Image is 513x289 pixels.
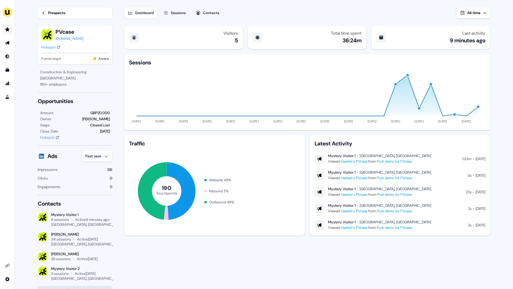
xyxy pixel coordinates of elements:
[179,119,188,123] tspan: [DATE]
[209,199,234,205] div: Outbound 48 %
[377,159,412,164] a: Post demo for PVcase
[38,167,58,173] div: Impressions
[51,266,112,271] div: Mystery Visitor 2
[40,122,50,128] div: Stage
[476,189,485,195] div: [DATE]
[48,10,65,16] div: Prospects
[461,119,471,123] tspan: [DATE]
[40,116,51,122] div: Owner
[90,110,110,116] div: GBP20,000
[367,119,377,123] tspan: [DATE]
[171,10,186,16] div: Sessions
[468,206,471,212] div: 2s
[328,170,355,175] div: Mystery Visitor 1
[75,217,109,222] div: Active 9 minutes ago
[77,237,98,242] div: Active [DATE]
[209,188,229,194] div: Inbound 3 %
[328,225,431,231] div: Viewed from
[82,151,112,162] button: Past year
[462,156,471,162] div: 1:33m
[391,119,400,123] tspan: [DATE]
[328,175,431,181] div: Viewed from
[438,119,447,123] tspan: [DATE]
[2,274,12,284] a: Go to integrations
[468,222,471,228] div: 2s
[110,184,112,190] div: 0
[51,276,123,281] div: [GEOGRAPHIC_DATA], [GEOGRAPHIC_DATA]
[466,189,471,195] div: 23s
[98,56,109,62] button: Aware
[51,242,123,247] div: [GEOGRAPHIC_DATA], [GEOGRAPHIC_DATA]
[415,119,424,123] tspan: [DATE]
[328,153,355,158] div: Mystery Visitor 1
[273,119,282,123] tspan: [DATE]
[135,10,154,16] div: Dashboard
[328,191,431,198] div: Viewed from
[192,7,223,18] button: Contacts
[328,158,431,164] div: Viewed from
[467,10,480,15] span: All time
[2,25,12,34] a: Go to prospects
[77,256,98,261] div: Active [DATE]
[51,256,71,261] div: 26 sessions
[41,44,60,50] a: Hubspot
[377,209,412,214] a: Post demo for PVcase
[341,225,367,230] a: Userled x PVcase
[41,44,56,50] div: Hubspot
[75,271,95,276] div: Active [DATE]
[129,140,300,147] div: Traffic
[40,69,110,75] div: Construction & Engineering
[129,59,151,66] div: Sessions
[2,92,12,102] a: Go to experiments
[100,128,110,134] div: [DATE]
[48,152,57,160] div: Ads
[468,172,471,179] div: 3s
[107,167,112,173] div: 126
[226,119,235,123] tspan: [DATE]
[360,170,431,175] div: [GEOGRAPHIC_DATA], [GEOGRAPHIC_DATA]
[328,208,431,214] div: Viewed from
[462,31,485,36] div: Last activity
[476,206,485,212] div: [DATE]
[341,192,367,197] a: Userled x PVcase
[360,220,431,225] div: [GEOGRAPHIC_DATA], [GEOGRAPHIC_DATA]
[38,98,112,105] div: Opportunities
[297,119,306,123] tspan: [DATE]
[2,65,12,75] a: Go to templates
[41,56,61,62] span: Funnel stage:
[162,184,171,192] tspan: 190
[476,222,485,228] div: [DATE]
[250,119,259,123] tspan: [DATE]
[341,159,367,164] a: Userled x PVcase
[51,237,71,242] div: 34 sessions
[56,28,83,36] button: PVcase
[315,140,485,147] div: Latest Activity
[328,220,355,225] div: Mystery Visitor 1
[377,225,412,230] a: Post demo for PVcase
[320,119,329,123] tspan: [DATE]
[40,134,54,141] div: Hubspot
[40,81,110,87] div: 180 + employees
[341,209,367,214] a: Userled x PVcase
[224,31,238,36] div: Visitors
[90,122,110,128] div: Closed Lost
[2,38,12,48] a: Go to outbound experience
[156,191,177,195] tspan: Touchpoints
[40,128,58,134] div: Close Date
[51,217,69,222] div: 6 sessions
[235,37,238,44] div: 5
[360,203,431,208] div: [GEOGRAPHIC_DATA], [GEOGRAPHIC_DATA]
[56,36,83,42] a: [DOMAIN_NAME]
[40,75,110,81] div: [GEOGRAPHIC_DATA]
[132,119,141,123] tspan: [DATE]
[203,10,219,16] div: Contacts
[456,7,490,18] button: All time
[377,192,412,197] a: Post demo for PVcase
[110,175,112,181] div: 0
[38,184,60,190] div: Engagements
[360,153,431,158] div: [GEOGRAPHIC_DATA], [GEOGRAPHIC_DATA]
[38,7,112,18] a: Prospects
[331,31,362,36] div: Total time spent
[202,119,212,123] tspan: [DATE]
